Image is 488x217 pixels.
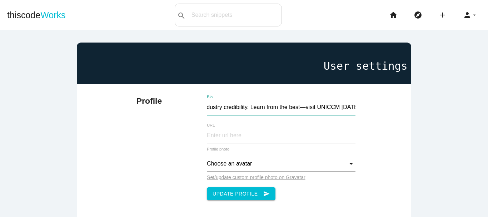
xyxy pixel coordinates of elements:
[207,95,332,99] label: Bio
[263,187,270,200] i: send
[177,4,186,27] i: search
[472,4,477,26] i: arrow_drop_down
[389,4,398,26] i: home
[136,96,162,105] b: Profile
[7,4,66,26] a: thiscodeWorks
[207,174,305,180] a: Set/update custom profile photo on Gravatar
[207,128,355,143] input: Enter url here
[80,60,407,72] h1: User settings
[207,187,275,200] button: Update Profilesend
[414,4,422,26] i: explore
[207,123,332,128] label: URL
[40,10,65,20] span: Works
[463,4,472,26] i: person
[207,147,229,151] label: Profile photo
[438,4,447,26] i: add
[207,100,355,115] input: Enter bio here
[175,4,188,26] button: search
[188,8,282,23] input: Search snippets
